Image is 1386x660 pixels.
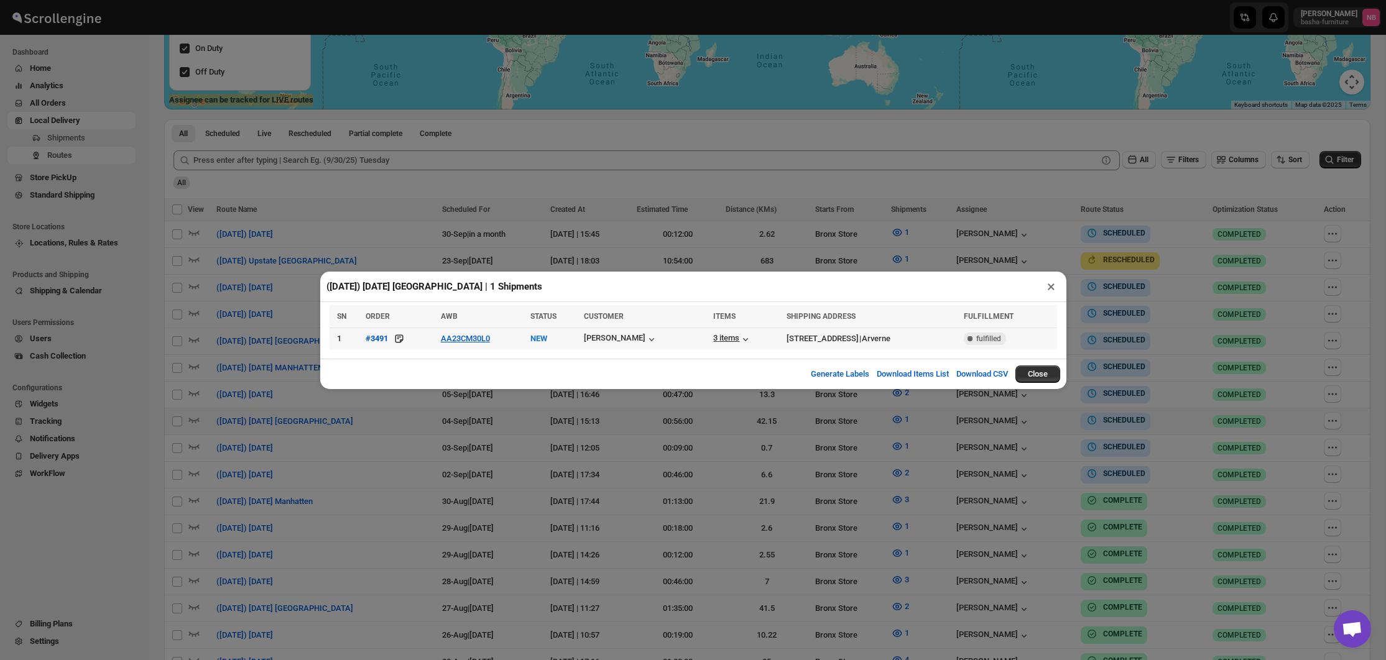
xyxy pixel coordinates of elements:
button: 3 items [713,333,752,346]
button: AA23CM30L0 [441,334,490,343]
span: ITEMS [713,312,736,321]
a: Open chat [1334,610,1371,648]
span: CUSTOMER [584,312,624,321]
button: Generate Labels [803,362,877,387]
div: #3491 [366,334,388,343]
span: FULFILLMENT [964,312,1014,321]
button: [PERSON_NAME] [584,333,658,346]
button: #3491 [366,332,388,345]
div: | [787,332,956,345]
button: × [1042,278,1060,295]
span: AWB [441,312,458,321]
td: 1 [330,328,362,349]
div: Arverne [862,332,890,345]
span: fulfilled [976,334,1001,344]
button: Download CSV [949,362,1015,387]
span: STATUS [530,312,557,321]
span: NEW [530,334,547,343]
span: SN [337,312,346,321]
div: [STREET_ADDRESS] [787,332,859,345]
h2: ([DATE]) [DATE] [GEOGRAPHIC_DATA] | 1 Shipments [326,280,542,293]
span: SHIPPING ADDRESS [787,312,856,321]
button: Download Items List [869,362,956,387]
button: Close [1015,365,1060,383]
span: ORDER [366,312,390,321]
